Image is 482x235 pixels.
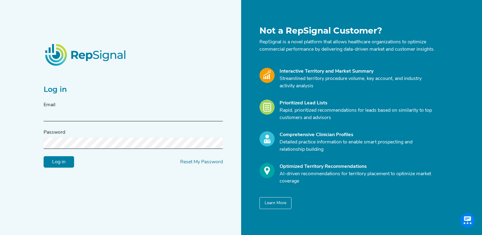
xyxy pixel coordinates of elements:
a: Reset My Password [180,160,223,164]
h2: Log in [44,85,223,94]
p: Rapid, prioritized recommendations for leads based on similarity to top customers and advisors [280,107,435,121]
div: Comprehensive Clinician Profiles [280,131,435,139]
img: Optimize_Icon.261f85db.svg [259,163,275,178]
button: Learn More [259,197,291,209]
img: Market_Icon.a700a4ad.svg [259,68,275,83]
p: Detailed practice information to enable smart prospecting and relationship building [280,139,435,153]
p: AI-driven recommendations for territory placement to optimize market coverage [280,170,435,185]
img: Profile_Icon.739e2aba.svg [259,131,275,146]
p: Streamlined territory procedure volume, key account, and industry activity analysis [280,75,435,90]
div: Interactive Territory and Market Summary [280,68,435,75]
div: Optimized Territory Recommendations [280,163,435,170]
img: RepSignalLogo.20539ed3.png [37,36,134,73]
div: Prioritized Lead Lists [280,99,435,107]
label: Email [44,101,55,109]
label: Password [44,129,65,136]
p: RepSignal is a novel platform that allows healthcare organizations to optimize commercial perform... [259,38,435,53]
img: Leads_Icon.28e8c528.svg [259,99,275,115]
h1: Not a RepSignal Customer? [259,26,435,36]
input: Log in [44,156,74,168]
